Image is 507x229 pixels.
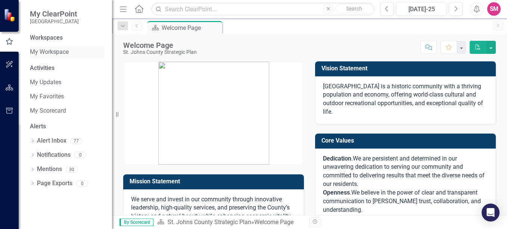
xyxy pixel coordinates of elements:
a: Notifications [37,151,71,159]
div: St. Johns County Strategic Plan [123,49,197,55]
span: . [323,155,353,162]
span: We believe in the power of clear and transparent communication to [PERSON_NAME] trust, collaborat... [323,189,481,213]
span: My ClearPoint [30,9,79,18]
div: Welcome Page [254,219,293,226]
span: We are persistent and determined in our unwavering dedication to serving our community and commit... [323,155,485,188]
a: Alert Inbox [37,137,66,145]
div: [DATE]-25 [399,5,444,14]
div: Welcome Page [162,23,220,33]
img: ClearPoint Strategy [4,9,17,22]
div: » [157,218,304,227]
span: Adaptability [323,214,355,222]
a: My Favorites [30,92,105,101]
span: . [355,214,357,222]
div: Workspaces [30,34,63,42]
span: ness [337,189,350,196]
button: Search [335,4,373,14]
a: Page Exports [37,179,72,188]
div: Open Intercom Messenger [482,204,500,222]
div: Welcome Page [123,41,197,49]
a: My Updates [30,78,105,87]
span: . [350,189,351,196]
button: SM [487,2,501,16]
div: 30 [66,166,78,172]
img: mceclip0.png [158,62,269,165]
h3: Core Values [321,137,492,144]
strong: Dedication [323,155,351,162]
div: 0 [74,152,86,158]
span: We serve and invest in our community through innovative leadership, high-quality services, and pr... [131,196,292,220]
h3: Vision Statement [321,65,492,72]
small: [GEOGRAPHIC_DATA] [30,18,79,24]
a: My Scorecard [30,107,105,115]
div: 77 [70,138,82,144]
div: 0 [76,180,88,187]
a: My Workspace [30,48,105,57]
a: Mentions [37,165,62,174]
a: St. Johns County Strategic Plan [168,219,251,226]
h3: Mission Statement [130,178,300,185]
span: [GEOGRAPHIC_DATA] is a historic community with a thriving population and economy, offering world-... [323,83,483,116]
div: Alerts [30,122,105,131]
span: Search [346,6,362,12]
span: By Scorecard [119,219,153,226]
span: Open [323,189,337,196]
input: Search ClearPoint... [151,3,374,16]
div: Activities [30,64,105,73]
button: [DATE]-25 [396,2,447,16]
